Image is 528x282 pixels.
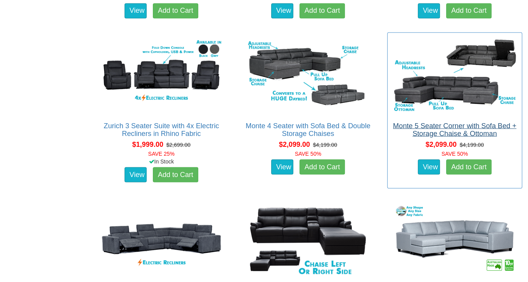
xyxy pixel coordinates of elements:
span: $2,099.00 [279,140,310,148]
img: Zurich 3 Seater Suite with 4x Electric Recliners in Rhino Fabric [98,36,225,114]
del: $4,199.00 [460,141,484,148]
a: Monte 4 Seater with Sofa Bed & Double Storage Chaises [246,122,370,137]
a: Add to Cart [153,3,198,19]
img: Marlow King Size 5 Seater Corner Modular in Fabric [98,200,225,278]
del: $4,199.00 [313,141,337,148]
a: Monte 5 Seater Corner with Sofa Bed + Storage Chaise & Ottoman [393,122,516,137]
a: View [271,159,294,175]
img: Belmont 6 Seat Corner with Chaise in Fabric [391,200,518,278]
a: View [271,3,294,19]
font: SAVE 25% [148,150,175,156]
a: View [125,167,147,182]
img: Denver Chaise Lounge with End Recliner in Fabric [245,200,371,278]
a: View [418,159,440,175]
a: Add to Cart [299,159,345,175]
a: Zurich 3 Seater Suite with 4x Electric Recliners in Rhino Fabric [104,122,219,137]
font: SAVE 50% [441,150,468,156]
span: $2,099.00 [426,140,457,148]
a: View [418,3,440,19]
font: SAVE 50% [295,150,321,156]
a: View [125,3,147,19]
a: Add to Cart [299,3,345,19]
a: Add to Cart [446,159,492,175]
del: $2,699.00 [166,141,190,148]
span: $1,999.00 [132,140,163,148]
img: Monte 5 Seater Corner with Sofa Bed + Storage Chaise & Ottoman [391,36,518,114]
a: Add to Cart [446,3,492,19]
div: In Stock [92,157,230,165]
a: Add to Cart [153,167,198,182]
img: Monte 4 Seater with Sofa Bed & Double Storage Chaises [245,36,371,114]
